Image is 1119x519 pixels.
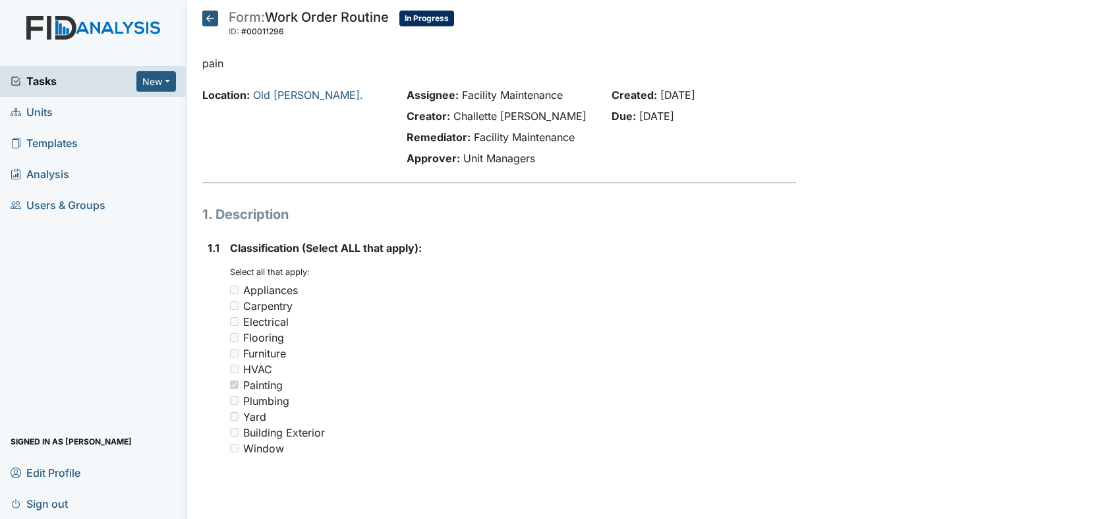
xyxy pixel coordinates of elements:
[230,444,239,452] input: Window
[230,241,422,255] span: Classification (Select ALL that apply):
[241,26,284,36] span: #00011296
[208,240,219,256] label: 1.1
[243,409,266,425] div: Yard
[11,133,78,154] span: Templates
[407,88,459,102] strong: Assignee:
[407,152,460,165] strong: Approver:
[660,88,695,102] span: [DATE]
[229,11,389,40] div: Work Order Routine
[243,282,298,298] div: Appliances
[230,349,239,357] input: Furniture
[11,73,136,89] a: Tasks
[230,365,239,373] input: HVAC
[243,346,286,361] div: Furniture
[136,71,176,92] button: New
[612,88,657,102] strong: Created:
[243,441,284,456] div: Window
[399,11,454,26] span: In Progress
[230,412,239,421] input: Yard
[407,109,450,123] strong: Creator:
[230,317,239,326] input: Electrical
[202,204,796,224] h1: 1. Description
[243,361,272,377] div: HVAC
[243,425,325,441] div: Building Exterior
[243,330,284,346] div: Flooring
[407,131,471,144] strong: Remediator:
[243,393,289,409] div: Plumbing
[202,88,250,102] strong: Location:
[230,301,239,310] input: Carpentry
[230,333,239,342] input: Flooring
[11,462,80,483] span: Edit Profile
[202,55,796,71] p: pain
[612,109,636,123] strong: Due:
[253,88,363,102] a: Old [PERSON_NAME].
[11,164,69,185] span: Analysis
[453,109,587,123] span: Challette [PERSON_NAME]
[11,102,53,123] span: Units
[11,493,68,514] span: Sign out
[462,88,563,102] span: Facility Maintenance
[230,428,239,437] input: Building Exterior
[230,286,239,294] input: Appliances
[230,396,239,405] input: Plumbing
[243,314,289,330] div: Electrical
[463,152,535,165] span: Unit Managers
[229,26,239,36] span: ID:
[243,298,293,314] div: Carpentry
[243,377,283,393] div: Painting
[230,267,310,277] small: Select all that apply:
[229,9,265,25] span: Form:
[11,431,132,452] span: Signed in as [PERSON_NAME]
[230,381,239,389] input: Painting
[639,109,674,123] span: [DATE]
[474,131,575,144] span: Facility Maintenance
[11,195,105,216] span: Users & Groups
